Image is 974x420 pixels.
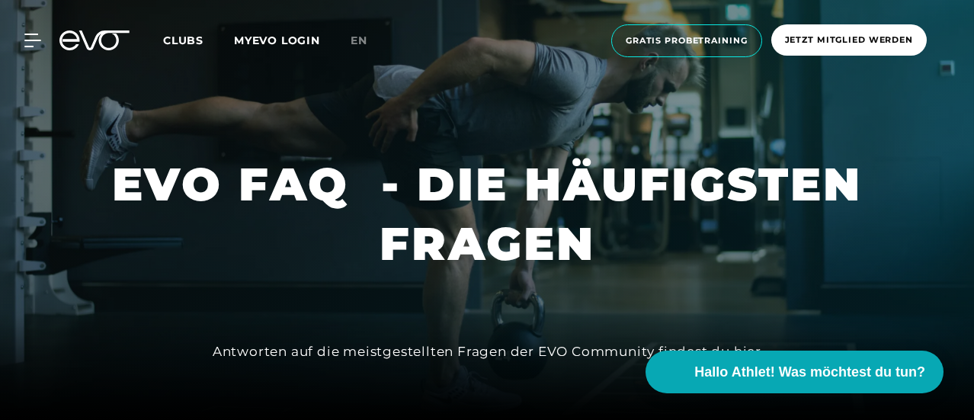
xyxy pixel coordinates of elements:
[163,34,203,47] span: Clubs
[351,34,367,47] span: en
[213,339,761,364] div: Antworten auf die meistgestellten Fragen der EVO Community findest du hier
[694,362,925,383] span: Hallo Athlet! Was möchtest du tun?
[12,155,962,274] h1: EVO FAQ - DIE HÄUFIGSTEN FRAGEN
[767,24,931,57] a: Jetzt Mitglied werden
[646,351,944,393] button: Hallo Athlet! Was möchtest du tun?
[234,34,320,47] a: MYEVO LOGIN
[626,34,748,47] span: Gratis Probetraining
[607,24,767,57] a: Gratis Probetraining
[351,32,386,50] a: en
[785,34,913,46] span: Jetzt Mitglied werden
[163,33,234,47] a: Clubs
